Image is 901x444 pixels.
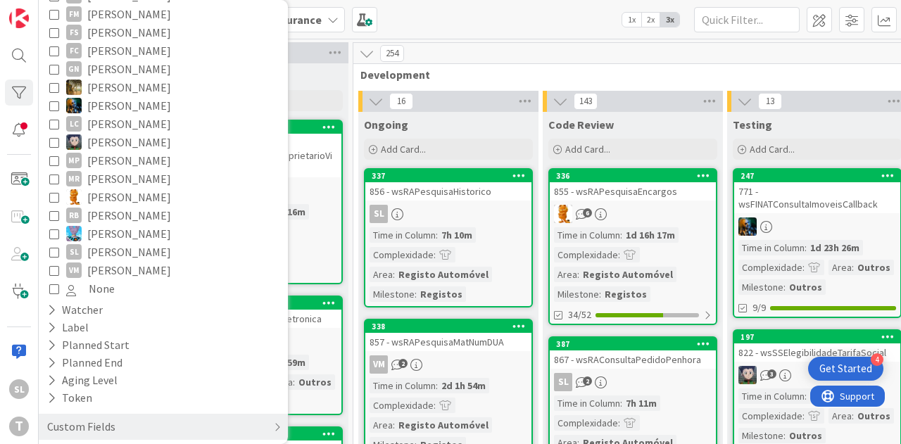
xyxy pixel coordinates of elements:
div: 247 [741,171,900,181]
span: : [393,417,395,433]
div: 4 [871,353,883,366]
span: [PERSON_NAME] [87,243,171,261]
span: : [415,286,417,302]
div: T [9,417,29,436]
div: Complexidade [738,408,802,424]
div: Registos [601,286,650,302]
button: GN [PERSON_NAME] [49,60,277,78]
span: : [805,388,807,404]
span: 2 [583,376,592,386]
div: Time in Column [554,227,620,243]
div: MR [66,171,82,186]
div: GN [66,61,82,77]
span: [PERSON_NAME] [87,115,171,133]
span: : [783,428,786,443]
div: Complexidade [554,247,618,262]
div: VM [365,355,531,374]
img: Visit kanbanzone.com [9,8,29,28]
span: Add Card... [381,143,426,156]
div: Complexidade [738,260,802,275]
div: Watcher [46,301,104,319]
div: Registo Automóvel [395,417,492,433]
a: 336855 - wsRAPesquisaEncargosRLTime in Column:1d 16h 17mComplexidade:Area:Registo AutomóvelMilest... [548,168,717,325]
span: 1x [622,13,641,27]
span: 34/52 [568,307,591,322]
span: [PERSON_NAME] [87,42,171,60]
div: 7h 11m [622,395,660,411]
img: RL [554,205,572,223]
div: 338857 - wsRAPesquisaMatNumDUA [365,320,531,351]
div: JC [734,217,900,236]
div: 1d 16h 17m [622,227,679,243]
span: : [783,279,786,295]
div: 822 - wsSSElegibilidadeTarifaSocial [734,343,900,362]
div: Complexidade [370,247,434,262]
div: SL [554,373,572,391]
div: Complexidade [554,415,618,431]
span: : [393,267,395,282]
span: Add Card... [565,143,610,156]
div: Planned Start [46,336,131,354]
span: : [436,227,438,243]
div: Milestone [738,428,783,443]
span: [PERSON_NAME] [87,5,171,23]
span: : [802,408,805,424]
span: [PERSON_NAME] [87,170,171,188]
span: : [618,415,620,431]
div: SL [365,205,531,223]
div: SL [9,379,29,399]
span: : [802,260,805,275]
span: [PERSON_NAME] [87,224,171,243]
div: 867 - wsRAConsultaPedidoPenhora [550,350,716,369]
div: VM [66,262,82,278]
span: [PERSON_NAME] [87,78,171,96]
button: JC [PERSON_NAME] [49,96,277,115]
div: 387 [550,338,716,350]
div: Outros [786,428,826,443]
span: : [577,267,579,282]
div: Area [828,408,852,424]
div: 338 [365,320,531,333]
span: : [434,247,436,262]
div: Label [46,319,90,336]
span: Support [30,2,64,19]
div: 855 - wsRAPesquisaEncargos [550,182,716,201]
img: RL [66,189,82,205]
div: MP [66,153,82,168]
div: Custom Fields [46,418,117,436]
span: [PERSON_NAME] [87,96,171,115]
span: : [618,247,620,262]
button: RL [PERSON_NAME] [49,188,277,206]
span: 9/9 [752,300,766,315]
div: Area [370,267,393,282]
button: JC [PERSON_NAME] [49,78,277,96]
span: : [599,286,601,302]
img: JC [738,217,757,236]
span: [PERSON_NAME] [87,60,171,78]
button: MR [PERSON_NAME] [49,170,277,188]
span: [PERSON_NAME] [87,188,171,206]
span: [PERSON_NAME] [87,206,171,224]
div: 197 [734,331,900,343]
span: 3 [767,369,776,379]
div: Get Started [819,362,872,376]
button: FM [PERSON_NAME] [49,5,277,23]
div: Area [828,260,852,275]
div: Outros [786,279,826,295]
div: 1d 23h 26m [807,240,863,255]
div: 247 [734,170,900,182]
span: 3x [660,13,679,27]
img: LS [738,366,757,384]
span: Add Card... [750,143,795,156]
input: Quick Filter... [694,7,800,32]
span: [PERSON_NAME] [87,133,171,151]
div: Time in Column [370,378,436,393]
div: Time in Column [554,395,620,411]
div: LS [734,366,900,384]
div: Time in Column [738,388,805,404]
div: Registo Automóvel [395,267,492,282]
span: [PERSON_NAME] [87,151,171,170]
span: Ongoing [364,118,408,132]
button: None [49,279,277,298]
span: : [436,378,438,393]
